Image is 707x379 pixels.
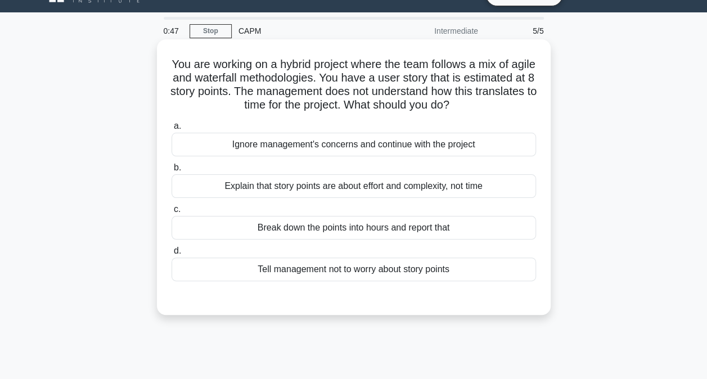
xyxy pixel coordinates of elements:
[157,20,190,42] div: 0:47
[174,121,181,130] span: a.
[485,20,551,42] div: 5/5
[172,216,536,240] div: Break down the points into hours and report that
[174,246,181,255] span: d.
[172,133,536,156] div: Ignore management's concerns and continue with the project
[190,24,232,38] a: Stop
[232,20,386,42] div: CAPM
[172,258,536,281] div: Tell management not to worry about story points
[386,20,485,42] div: Intermediate
[170,57,537,112] h5: You are working on a hybrid project where the team follows a mix of agile and waterfall methodolo...
[174,204,181,214] span: c.
[172,174,536,198] div: Explain that story points are about effort and complexity, not time
[174,163,181,172] span: b.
